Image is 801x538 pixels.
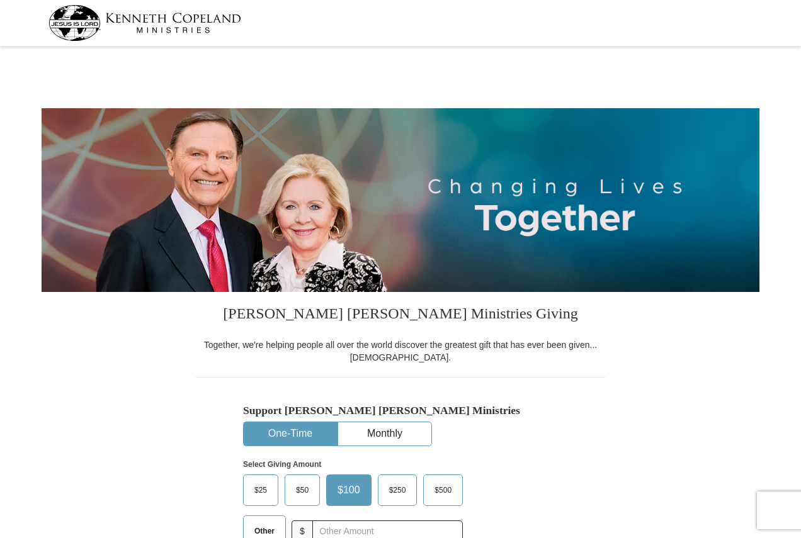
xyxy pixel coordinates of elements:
[383,481,412,500] span: $250
[290,481,315,500] span: $50
[338,422,431,446] button: Monthly
[243,460,321,469] strong: Select Giving Amount
[331,481,366,500] span: $100
[248,481,273,500] span: $25
[196,292,605,339] h3: [PERSON_NAME] [PERSON_NAME] Ministries Giving
[243,404,558,417] h5: Support [PERSON_NAME] [PERSON_NAME] Ministries
[244,422,337,446] button: One-Time
[196,339,605,364] div: Together, we're helping people all over the world discover the greatest gift that has ever been g...
[48,5,241,41] img: kcm-header-logo.svg
[428,481,458,500] span: $500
